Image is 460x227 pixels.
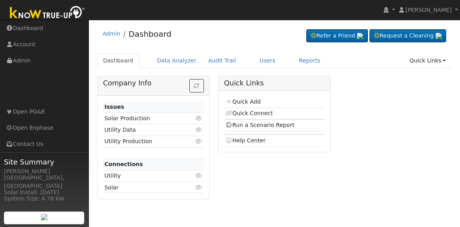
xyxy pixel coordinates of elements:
td: Utility Data [103,124,188,136]
a: Admin [103,30,121,37]
i: Click to view [196,185,203,190]
img: retrieve [435,33,442,39]
a: Quick Connect [225,110,273,116]
span: [PERSON_NAME] [405,7,452,13]
a: Data Analyzer [151,53,202,68]
a: Quick Add [225,98,260,105]
div: System Size: 4.76 kW [4,195,85,203]
div: [PERSON_NAME] [4,167,85,176]
td: Solar Production [103,113,188,124]
td: Utility [103,170,188,182]
h5: Quick Links [224,79,325,87]
a: Refer a Friend [306,29,368,43]
a: Dashboard [128,29,172,39]
img: Know True-Up [6,4,89,22]
img: retrieve [41,214,47,220]
a: Dashboard [97,53,140,68]
strong: Connections [104,161,143,167]
div: Solar Install: [DATE] [4,188,85,197]
a: Run a Scenario Report [225,122,294,128]
div: [GEOGRAPHIC_DATA], [GEOGRAPHIC_DATA] [4,174,85,190]
i: Click to view [196,115,203,121]
a: Request a Cleaning [370,29,446,43]
a: Reports [293,53,326,68]
td: Utility Production [103,136,188,147]
td: Solar [103,182,188,193]
a: Quick Links [403,53,452,68]
h5: Company Info [103,79,204,87]
i: Click to view [196,138,203,144]
a: Audit Trail [202,53,242,68]
strong: Issues [104,104,124,110]
a: Help Center [225,137,266,144]
img: retrieve [357,33,363,39]
i: Click to view [196,127,203,132]
i: Click to view [196,173,203,178]
a: Users [254,53,281,68]
span: Site Summary [4,157,85,167]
